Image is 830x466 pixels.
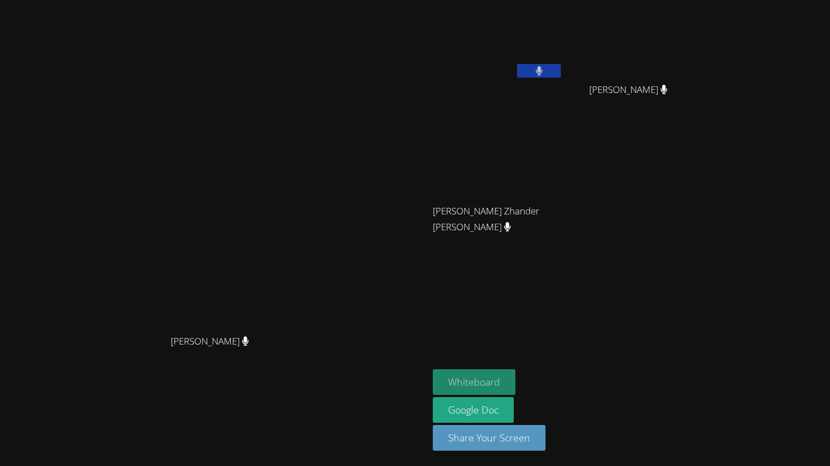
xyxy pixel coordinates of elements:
[433,203,554,235] span: [PERSON_NAME] Zhander [PERSON_NAME]
[433,397,514,423] a: Google Doc
[589,82,668,98] span: [PERSON_NAME]
[433,369,515,395] button: Whiteboard
[171,334,249,349] span: [PERSON_NAME]
[433,425,545,451] button: Share Your Screen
